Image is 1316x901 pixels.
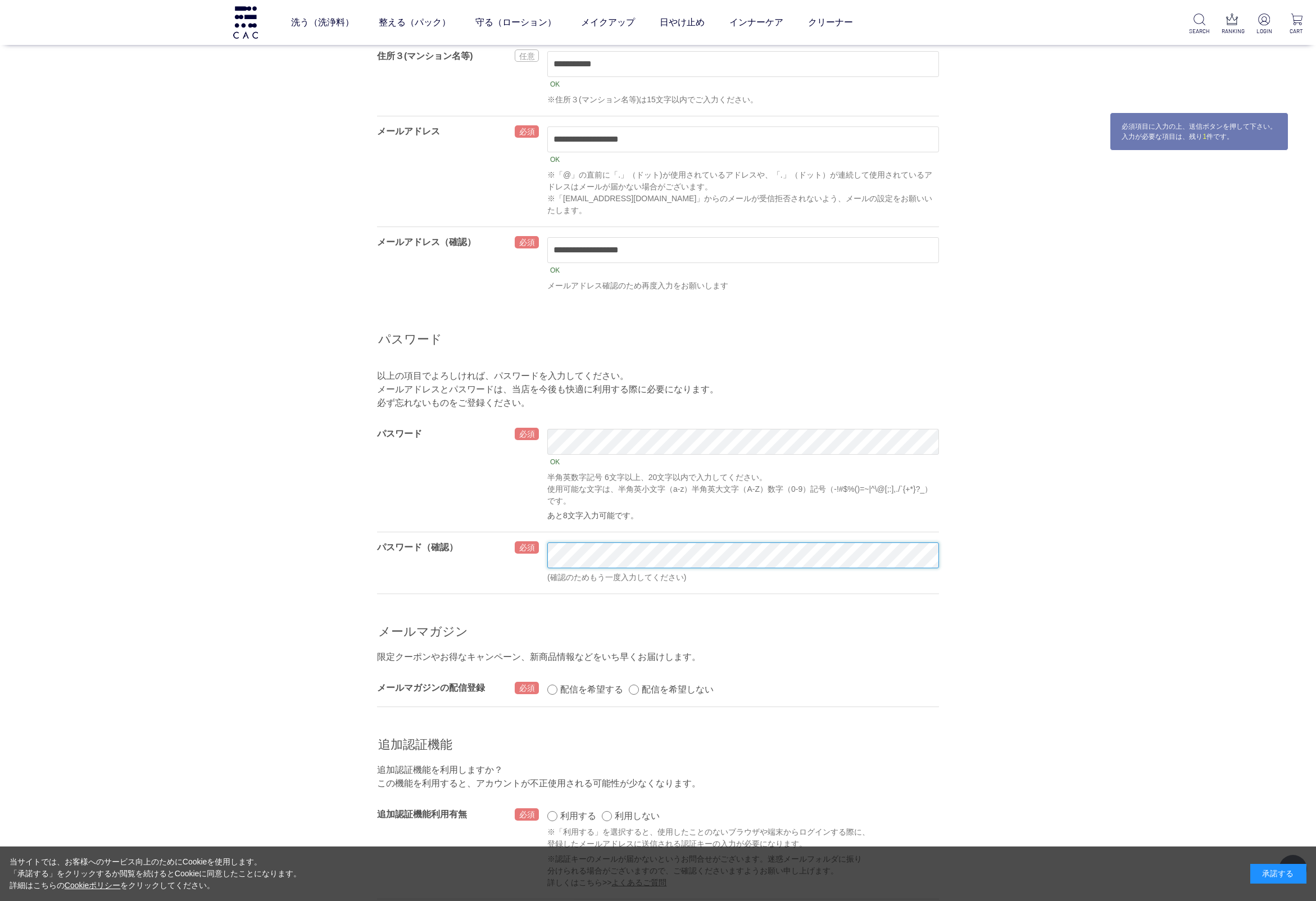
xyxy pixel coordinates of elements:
[1286,13,1307,35] a: CART
[547,510,939,522] div: あと8文字入力可能です。
[377,126,440,136] label: メールアドレス
[291,7,354,38] a: 洗う（洗浄料）
[729,7,783,38] a: インナーケア
[475,7,556,38] a: 守る（ローション）
[547,280,939,292] div: メールアドレス確認のため再度入力をお願いします
[1189,27,1210,35] p: SEARCH
[377,237,476,247] label: メールアドレス（確認）
[1110,112,1288,151] div: 必須項目に入力の上、送信ボタンを押して下さい。 入力が必要な項目は、残り 件です。
[660,7,705,38] a: 日やけ止め
[65,881,121,890] a: Cookieポリシー
[1286,27,1307,35] p: CART
[581,7,635,38] a: メイクアップ
[615,811,660,821] label: 利用しない
[547,94,939,106] div: ※住所３(マンション名等)は15文字以内でご入力ください。
[1189,13,1210,35] a: SEARCH
[1254,13,1274,35] a: LOGIN
[377,622,939,644] p: メールマガジン
[547,572,939,583] div: (確認のためもう一度入力してください)
[547,455,562,469] div: OK
[560,685,623,694] label: 配信を希望する
[10,856,302,891] div: 当サイトでは、お客様へのサービス向上のためにCookieを使用します。 「承諾する」をクリックするか閲覧を続けるとCookieに同意したことになります。 詳細はこちらの をクリックしてください。
[547,264,562,277] div: OK
[642,685,714,694] label: 配信を希望しない
[377,735,939,757] p: 追加認証機能
[377,383,939,410] p: メールアドレスとパスワードは、当店を今後も快適に利用する際に必要になります。 必ず忘れないものをご登録ください。
[377,358,939,383] p: 以上の項目でよろしければ、パスワードを入力してください。
[547,169,939,216] div: ※「@」の直前に「.」（ドット)が使用されているアドレスや、「.」（ドット）が連続して使用されているアドレスはメールが届かない場合がございます。 ※「[EMAIL_ADDRESS][DOMAIN...
[377,809,467,819] label: 追加認証機能利用有無
[377,542,458,552] label: パスワード（確認）
[547,153,562,166] div: OK
[377,683,485,692] label: メールマガジンの配信登録
[377,650,939,664] p: 限定クーポンやお得なキャンペーン、新商品情報などをいち早くお届けします。
[1202,133,1206,141] span: 1
[547,826,939,850] div: ※「利用する」を選択すると、使用したことのないブラウザや端末からログインする際に、 登録したメールアドレスに送信される認証キーの入力が必要になります。
[1254,27,1274,35] p: LOGIN
[377,330,939,351] p: パスワード
[547,78,562,91] div: OK
[547,472,939,507] div: 半角英数字記号 6文字以上、20文字以内で入力してください。 使用可能な文字は、半角英小文字（a-z）半角英大文字（A-Z）数字（0-9）記号（-!#$%()=~|^\@[;:],./`{+*}...
[232,6,260,38] img: logo
[560,811,596,821] label: 利用する
[377,763,939,790] p: 追加認証機能を利用しますか？ この機能を利用すると、アカウントが不正使用される可能性が少なくなります。
[808,7,853,38] a: クリーナー
[1222,27,1242,35] p: RANKING
[379,7,451,38] a: 整える（パック）
[1222,13,1242,35] a: RANKING
[377,429,422,438] label: パスワード
[1250,864,1306,884] div: 承諾する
